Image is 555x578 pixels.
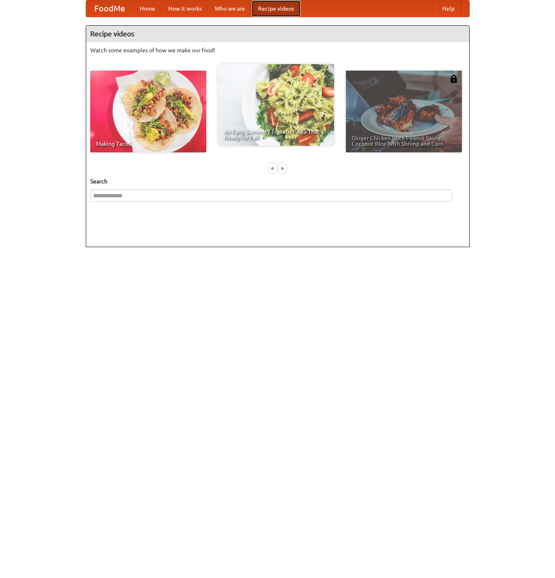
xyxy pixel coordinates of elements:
span: An Easy, Summery Tomato Pasta That's Ready for Fall [224,129,328,140]
img: 483408.png [450,75,458,83]
a: Making Tacos [90,71,206,152]
p: Watch some examples of how we make our food! [90,46,465,54]
h5: Search [90,177,465,185]
span: Making Tacos [96,141,201,147]
a: Home [133,0,162,17]
div: « [269,163,276,173]
a: Recipe videos [252,0,301,17]
h4: Recipe videos [86,26,469,42]
a: Help [436,0,461,17]
a: An Easy, Summery Tomato Pasta That's Ready for Fall [218,64,334,146]
div: » [279,163,286,173]
a: FoodMe [86,0,133,17]
a: How it works [162,0,208,17]
a: Who we are [208,0,252,17]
